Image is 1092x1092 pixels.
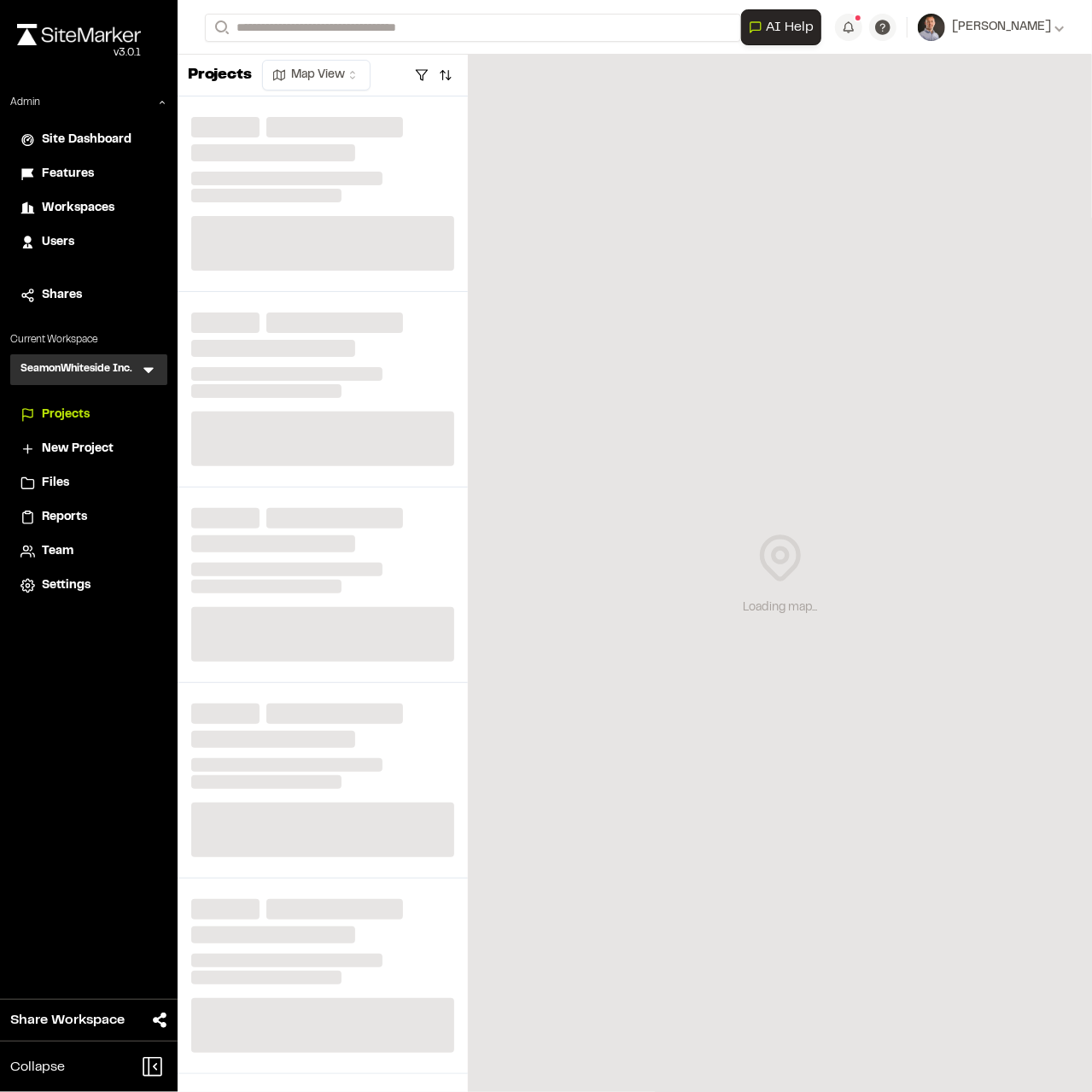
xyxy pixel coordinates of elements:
[20,406,157,424] a: Projects
[743,599,817,617] div: Loading map...
[918,14,1065,41] button: [PERSON_NAME]
[20,508,157,527] a: Reports
[20,199,157,218] a: Workspaces
[42,131,131,149] span: Site Dashboard
[17,24,141,45] img: rebrand.png
[952,18,1051,37] span: [PERSON_NAME]
[20,165,157,184] a: Features
[766,17,814,38] span: AI Help
[20,542,157,561] a: Team
[20,440,157,458] a: New Project
[42,165,94,184] span: Features
[20,233,157,252] a: Users
[188,64,252,87] p: Projects
[42,508,87,527] span: Reports
[42,199,114,218] span: Workspaces
[42,406,90,424] span: Projects
[42,542,73,561] span: Team
[17,45,141,61] div: Oh geez...please don't...
[20,131,157,149] a: Site Dashboard
[20,474,157,493] a: Files
[10,95,40,110] p: Admin
[42,233,74,252] span: Users
[741,9,821,45] button: Open AI Assistant
[10,1057,65,1077] span: Collapse
[918,14,945,41] img: User
[741,9,828,45] div: Open AI Assistant
[20,576,157,595] a: Settings
[42,440,114,458] span: New Project
[20,286,157,305] a: Shares
[10,332,167,347] p: Current Workspace
[42,576,91,595] span: Settings
[20,361,132,378] h3: SeamonWhiteside Inc.
[42,474,69,493] span: Files
[42,286,82,305] span: Shares
[10,1010,125,1031] span: Share Workspace
[205,14,236,42] button: Search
